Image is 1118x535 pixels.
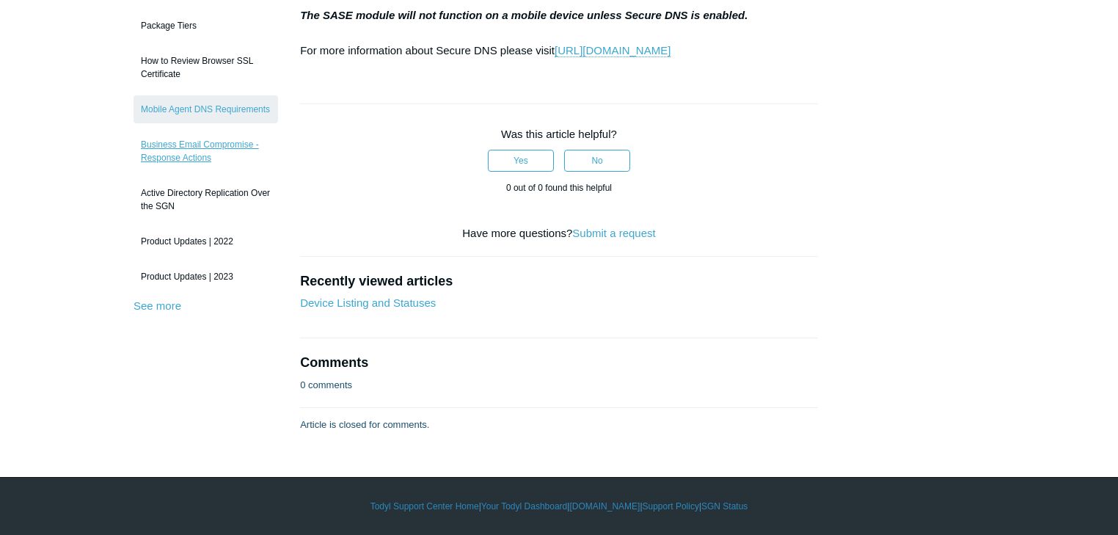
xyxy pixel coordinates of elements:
h2: Comments [300,353,818,373]
a: Submit a request [572,227,655,239]
div: | | | | [134,500,984,513]
a: See more [134,299,181,312]
a: Business Email Compromise - Response Actions [134,131,278,172]
span: 0 out of 0 found this helpful [506,183,612,193]
a: Device Listing and Statuses [300,296,436,309]
strong: The SASE module will not function on a mobile device unless Secure DNS is enabled. [300,9,748,21]
span: Was this article helpful? [501,128,617,140]
a: [DOMAIN_NAME] [569,500,640,513]
h2: Recently viewed articles [300,272,818,291]
a: SGN Status [701,500,748,513]
button: This article was not helpful [564,150,630,172]
a: Product Updates | 2022 [134,228,278,255]
a: How to Review Browser SSL Certificate [134,47,278,88]
a: Support Policy [643,500,699,513]
a: [URL][DOMAIN_NAME] [555,44,671,57]
a: Active Directory Replication Over the SGN [134,179,278,220]
a: Mobile Agent DNS Requirements [134,95,278,123]
p: 0 comments [300,378,352,393]
p: Article is closed for comments. [300,418,429,432]
a: Todyl Support Center Home [370,500,479,513]
a: Product Updates | 2023 [134,263,278,291]
div: Have more questions? [300,225,818,242]
button: This article was helpful [488,150,554,172]
a: Package Tiers [134,12,278,40]
a: Your Todyl Dashboard [481,500,567,513]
